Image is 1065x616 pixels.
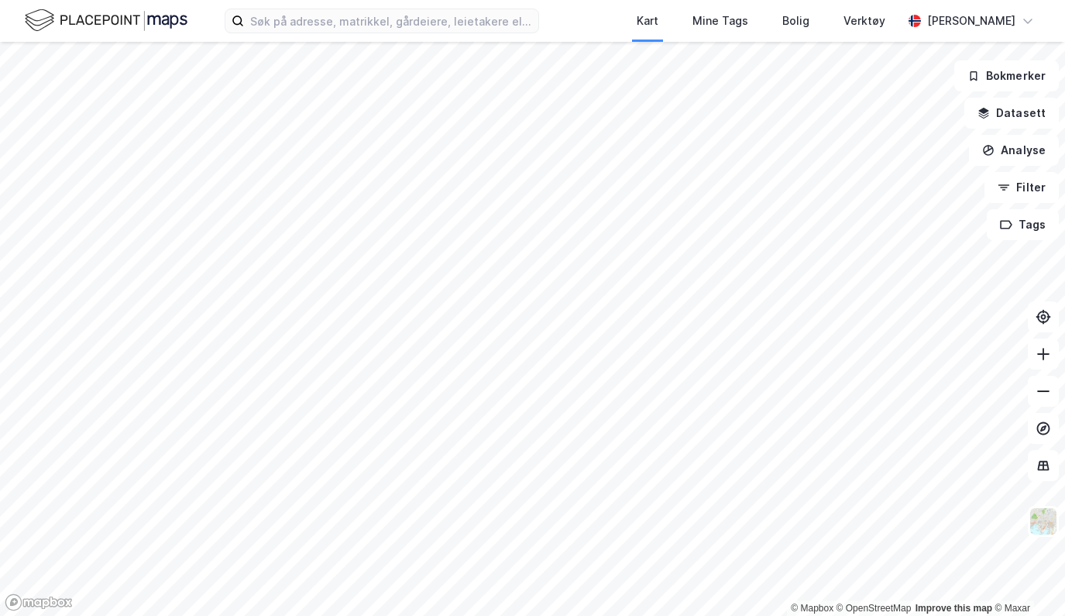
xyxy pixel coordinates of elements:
[1029,507,1058,536] img: Z
[25,7,187,34] img: logo.f888ab2527a4732fd821a326f86c7f29.svg
[969,135,1059,166] button: Analyse
[244,9,538,33] input: Søk på adresse, matrikkel, gårdeiere, leietakere eller personer
[692,12,748,30] div: Mine Tags
[988,542,1065,616] iframe: Chat Widget
[782,12,809,30] div: Bolig
[984,172,1059,203] button: Filter
[791,603,833,614] a: Mapbox
[927,12,1015,30] div: [PERSON_NAME]
[954,60,1059,91] button: Bokmerker
[964,98,1059,129] button: Datasett
[837,603,912,614] a: OpenStreetMap
[987,209,1059,240] button: Tags
[843,12,885,30] div: Verktøy
[916,603,992,614] a: Improve this map
[5,594,73,611] a: Mapbox homepage
[637,12,658,30] div: Kart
